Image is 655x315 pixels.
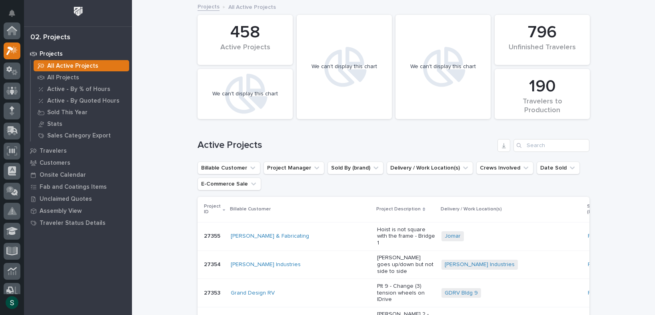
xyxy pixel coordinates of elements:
[587,202,616,217] p: Sold By (brand)
[10,10,20,22] div: Notifications
[47,74,79,81] p: All Projects
[24,205,132,217] a: Assembly View
[4,5,20,22] button: Notifications
[71,4,86,19] img: Workspace Logo
[47,63,98,70] p: All Active Projects
[377,226,435,246] p: Hoist is not square with the frame - Bridge 1
[508,97,576,114] div: Travelers to Production
[40,172,86,179] p: Onsite Calendar
[445,261,515,268] a: [PERSON_NAME] Industries
[47,97,120,105] p: Active - By Quoted Hours
[24,157,132,169] a: Customers
[508,22,576,42] div: 796
[212,91,278,97] div: We can't display this chart
[40,196,92,203] p: Unclaimed Quotes
[508,43,576,60] div: Unfinished Travelers
[24,193,132,205] a: Unclaimed Quotes
[24,217,132,229] a: Traveler Status Details
[588,233,597,240] a: PWI
[24,48,132,60] a: Projects
[445,290,478,297] a: GDRV Bldg 9
[410,63,476,70] div: We can't display this chart
[264,162,324,174] button: Project Manager
[198,162,260,174] button: Billable Customer
[508,77,576,97] div: 190
[30,33,70,42] div: 02. Projects
[377,254,435,275] p: [PERSON_NAME] goes up/down but not side to side
[231,233,309,240] a: [PERSON_NAME] & Fabricating
[31,107,132,118] a: Sold This Year
[47,86,110,93] p: Active - By % of Hours
[31,95,132,106] a: Active - By Quoted Hours
[31,72,132,83] a: All Projects
[312,63,377,70] div: We can't display this chart
[376,205,421,214] p: Project Description
[31,118,132,129] a: Stats
[377,283,435,303] p: Plt 9 - Change (3) tension wheels on IDrive
[47,132,111,139] p: Sales Category Export
[211,43,279,60] div: Active Projects
[40,50,63,58] p: Projects
[513,139,589,152] input: Search
[31,130,132,141] a: Sales Category Export
[198,178,261,190] button: E-Commerce Sale
[31,83,132,95] a: Active - By % of Hours
[230,205,271,214] p: Billable Customer
[204,231,222,240] p: 27355
[537,162,580,174] button: Date Sold
[198,139,494,151] h1: Active Projects
[204,288,222,297] p: 27353
[441,205,502,214] p: Delivery / Work Location(s)
[204,260,222,268] p: 27354
[24,169,132,181] a: Onsite Calendar
[24,145,132,157] a: Travelers
[40,208,82,215] p: Assembly View
[445,233,461,240] a: Jomar
[231,261,301,268] a: [PERSON_NAME] Industries
[40,160,70,167] p: Customers
[24,181,132,193] a: Fab and Coatings Items
[40,184,107,191] p: Fab and Coatings Items
[4,294,20,311] button: users-avatar
[231,290,275,297] a: Grand Design RV
[387,162,473,174] button: Delivery / Work Location(s)
[204,202,221,217] p: Project ID
[211,22,279,42] div: 458
[47,121,62,128] p: Stats
[588,290,597,297] a: PWI
[40,147,67,155] p: Travelers
[228,2,276,11] p: All Active Projects
[588,261,597,268] a: PWI
[198,2,220,11] a: Projects
[31,60,132,71] a: All Active Projects
[327,162,383,174] button: Sold By (brand)
[476,162,533,174] button: Crews Involved
[40,220,106,227] p: Traveler Status Details
[47,109,88,116] p: Sold This Year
